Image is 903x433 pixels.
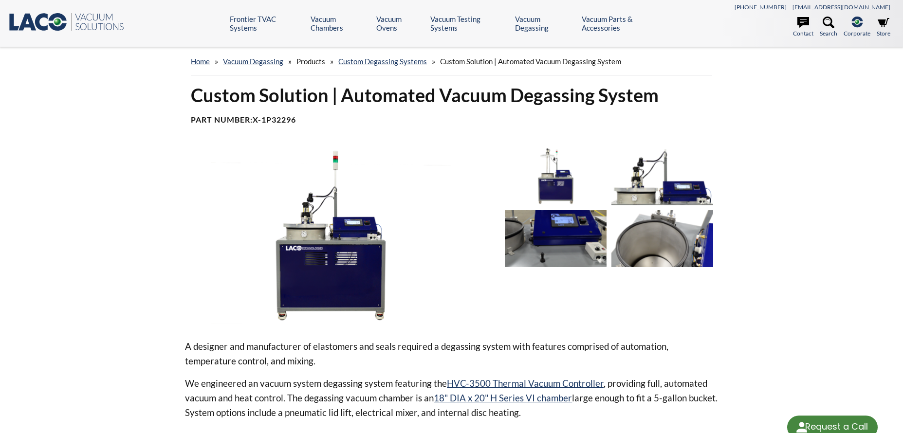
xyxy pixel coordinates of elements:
a: Vacuum Degassing [223,57,283,66]
a: Vacuum Ovens [376,15,423,32]
span: Products [296,57,325,66]
a: Custom Degassing Systems [338,57,427,66]
a: [EMAIL_ADDRESS][DOMAIN_NAME] [792,3,890,11]
img: Automated cart vacuum degassing system with lid lift, close up view [611,148,713,205]
a: [PHONE_NUMBER] [735,3,787,11]
a: HVC-3500 Thermal Vacuum Controller [447,378,604,389]
img: Automated cart vacuum degassing system, close-up view [505,210,607,267]
a: Search [820,17,837,38]
a: Vacuum Degassing [515,15,574,32]
h1: Custom Solution | Automated Vacuum Degassing System [191,83,712,107]
span: Corporate [844,29,870,38]
p: We engineered an vacuum system degassing system featuring the , providing full, automated vacuum ... [185,376,718,420]
a: Contact [793,17,813,38]
div: » » » » [191,48,712,75]
img: Automated cart vacuum degassing system - open lid [505,148,607,205]
a: 18" DIA x 20" H Series VI chamber [434,392,572,403]
a: home [191,57,210,66]
a: Vacuum Parts & Accessories [582,15,671,32]
a: Store [877,17,890,38]
a: Vacuum Testing Systems [430,15,508,32]
a: Vacuum Chambers [311,15,369,32]
img: Automated cart vacuum degassing system with lid lift, front view [185,148,497,324]
h4: Part Number: [191,115,712,125]
p: A designer and manufacturer of elastomers and seals required a degassing system with features com... [185,339,718,368]
img: Vacuum degassing chamber - interior view [611,210,713,267]
span: Custom Solution | Automated Vacuum Degassing System [440,57,621,66]
b: X-1P32296 [253,115,296,124]
a: Frontier TVAC Systems [230,15,303,32]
